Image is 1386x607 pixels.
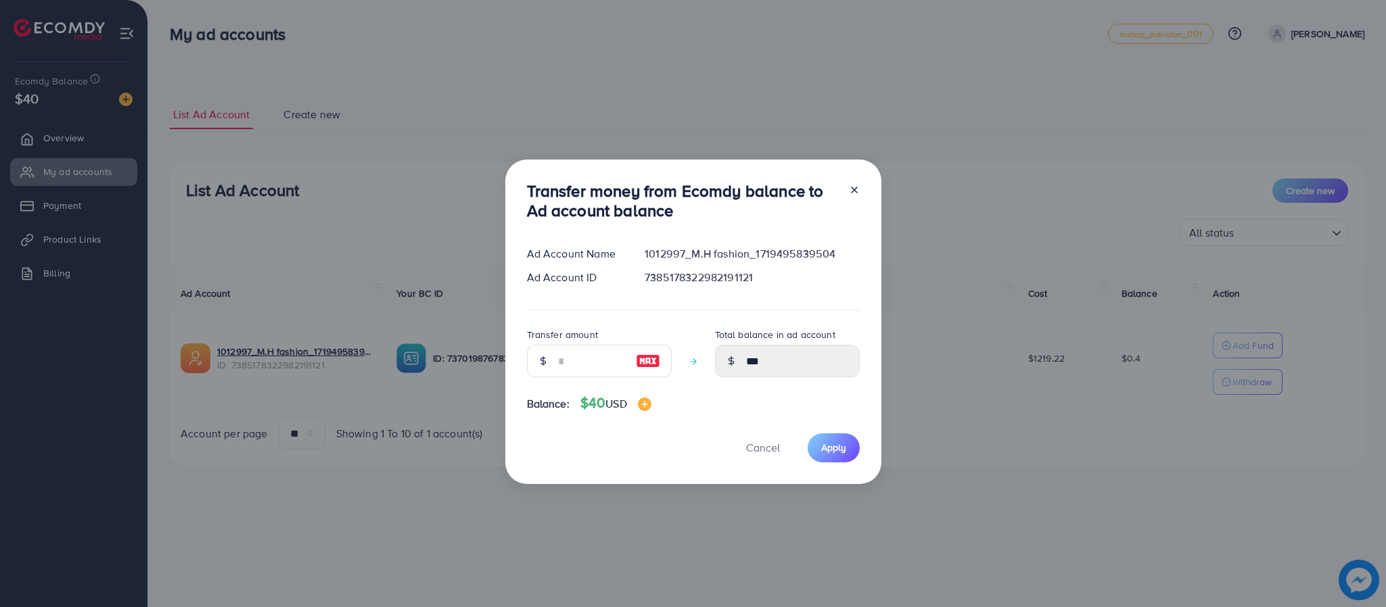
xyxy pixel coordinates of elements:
[527,181,838,220] h3: Transfer money from Ecomdy balance to Ad account balance
[516,246,634,262] div: Ad Account Name
[821,441,846,454] span: Apply
[580,395,651,412] h4: $40
[634,270,870,285] div: 7385178322982191121
[808,433,860,462] button: Apply
[638,397,651,411] img: image
[715,328,835,341] label: Total balance in ad account
[634,246,870,262] div: 1012997_M.H fashion_1719495839504
[746,440,780,455] span: Cancel
[527,396,570,412] span: Balance:
[636,353,660,369] img: image
[527,328,598,341] label: Transfer amount
[605,396,626,411] span: USD
[516,270,634,285] div: Ad Account ID
[729,433,797,462] button: Cancel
